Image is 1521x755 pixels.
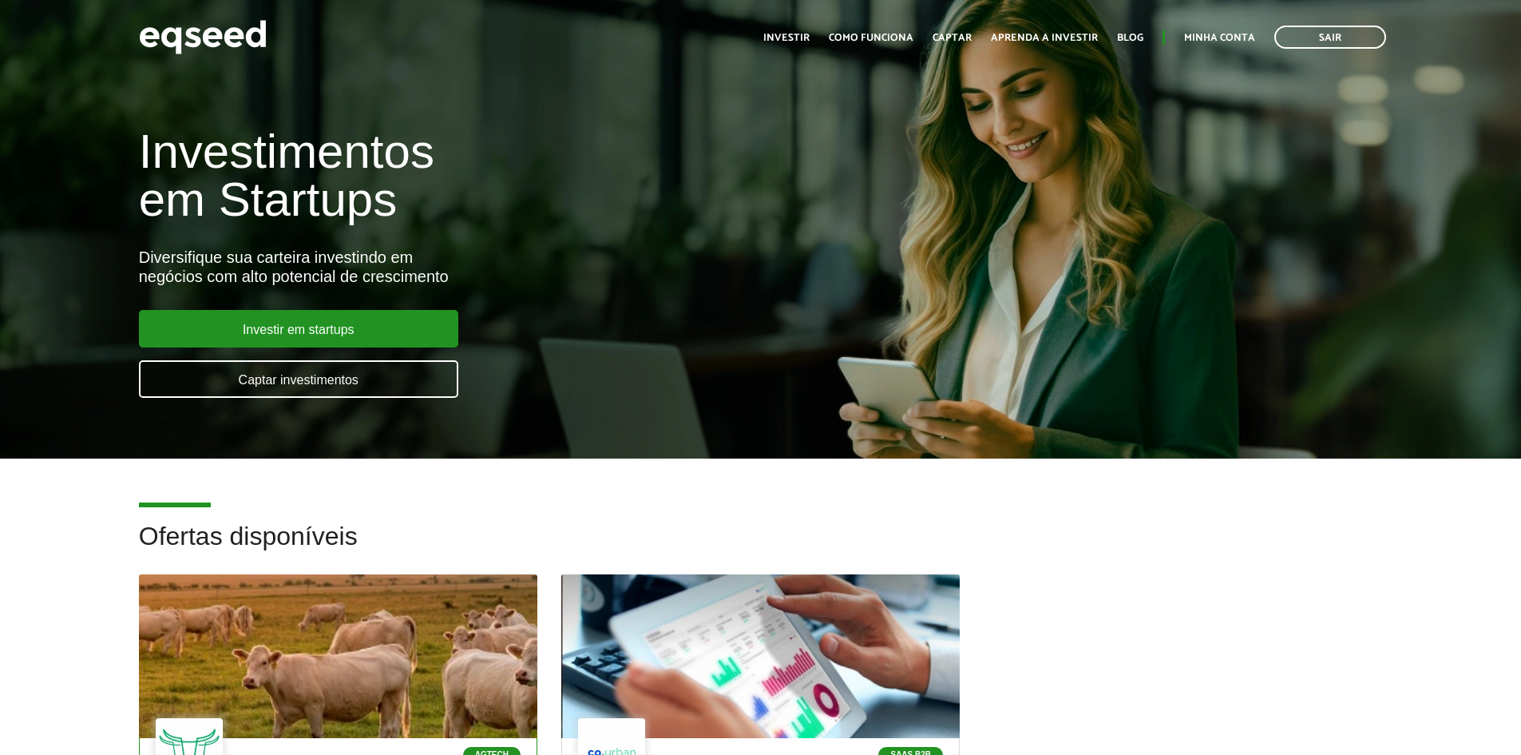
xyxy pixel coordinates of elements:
a: Investir [763,33,810,43]
a: Captar [933,33,972,43]
a: Sair [1274,26,1386,49]
h1: Investimentos em Startups [139,128,876,224]
h2: Ofertas disponíveis [139,523,1383,574]
a: Blog [1117,33,1143,43]
a: Como funciona [829,33,913,43]
div: Diversifique sua carteira investindo em negócios com alto potencial de crescimento [139,248,876,286]
a: Investir em startups [139,310,458,348]
a: Aprenda a investir [991,33,1098,43]
a: Captar investimentos [139,360,458,398]
img: EqSeed [139,16,267,58]
a: Minha conta [1184,33,1255,43]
